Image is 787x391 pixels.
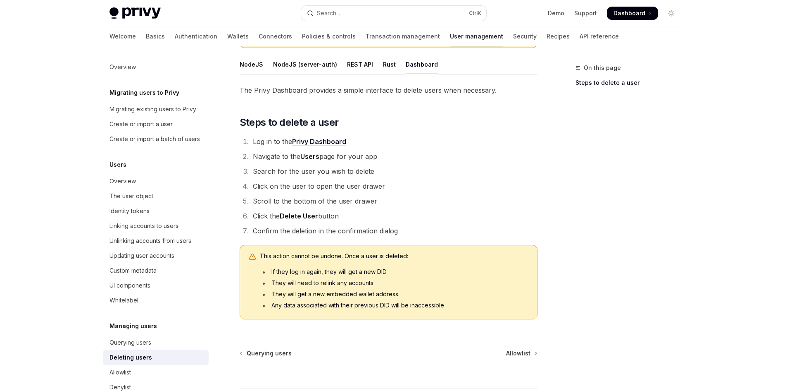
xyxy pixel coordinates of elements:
svg: Warning [248,253,257,261]
div: UI components [109,281,150,290]
a: Security [513,26,537,46]
strong: Delete User [280,212,318,220]
li: Search for the user you wish to delete [250,166,537,177]
div: Rust [383,55,396,74]
span: On this page [584,63,621,73]
a: Querying users [103,335,209,350]
a: Migrating existing users to Privy [103,102,209,117]
li: Navigate to the page for your app [250,151,537,162]
a: User management [450,26,503,46]
span: The Privy Dashboard provides a simple interface to delete users when necessary. [240,84,537,96]
div: Overview [109,176,136,186]
div: Allowlist [109,367,131,377]
li: They will need to relink any accounts [260,279,529,287]
button: Open search [301,6,486,21]
div: Migrating existing users to Privy [109,104,196,114]
a: Connectors [259,26,292,46]
div: Create or import a batch of users [109,134,200,144]
div: Querying users [109,338,151,348]
a: Recipes [547,26,570,46]
a: Demo [548,9,564,17]
span: Querying users [247,349,292,357]
div: Whitelabel [109,295,138,305]
li: Click the button [250,210,537,222]
span: This action cannot be undone. Once a user is deleted: [260,252,529,260]
a: Allowlist [506,349,537,357]
a: Custom metadata [103,263,209,278]
div: NodeJS [240,55,263,74]
a: Whitelabel [103,293,209,308]
div: Unlinking accounts from users [109,236,191,246]
li: If they log in again, they will get a new DID [260,268,529,276]
a: Steps to delete a user [575,76,685,89]
a: Identity tokens [103,204,209,218]
a: Privy Dashboard [292,137,346,146]
a: Overview [103,60,209,74]
a: Policies & controls [302,26,356,46]
strong: Users [300,152,319,161]
span: Dashboard [613,9,645,17]
a: Overview [103,174,209,189]
a: Updating user accounts [103,248,209,263]
button: Toggle dark mode [665,7,678,20]
a: Transaction management [366,26,440,46]
span: Ctrl K [469,10,481,17]
li: Confirm the deletion in the confirmation dialog [250,225,537,237]
a: Allowlist [103,365,209,380]
h5: Migrating users to Privy [109,88,179,98]
span: Allowlist [506,349,530,357]
div: Updating user accounts [109,251,174,261]
h5: Managing users [109,321,157,331]
li: Any data associated with their previous DID will be inaccessible [260,301,529,309]
a: Unlinking accounts from users [103,233,209,248]
a: Create or import a batch of users [103,132,209,146]
a: Linking accounts to users [103,218,209,233]
a: UI components [103,278,209,293]
div: REST API [347,55,373,74]
a: Deleting users [103,350,209,365]
a: Basics [146,26,165,46]
a: Create or import a user [103,117,209,132]
li: Scroll to the bottom of the user drawer [250,195,537,207]
span: Steps to delete a user [240,116,339,129]
div: Deleting users [109,353,152,362]
div: The user object [109,191,153,201]
li: Log in to the [250,136,537,147]
div: Custom metadata [109,266,157,276]
a: Authentication [175,26,217,46]
a: Welcome [109,26,136,46]
div: Search... [317,8,340,18]
a: Wallets [227,26,249,46]
li: They will get a new embedded wallet address [260,290,529,298]
li: Click on the user to open the user drawer [250,180,537,192]
a: Dashboard [607,7,658,20]
div: Identity tokens [109,206,150,216]
a: The user object [103,189,209,204]
div: Create or import a user [109,119,173,129]
div: Overview [109,62,136,72]
div: NodeJS (server-auth) [273,55,337,74]
a: Querying users [240,349,292,357]
img: light logo [109,7,161,19]
h5: Users [109,160,126,170]
a: Support [574,9,597,17]
a: API reference [580,26,619,46]
div: Linking accounts to users [109,221,178,231]
div: Dashboard [406,55,438,74]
